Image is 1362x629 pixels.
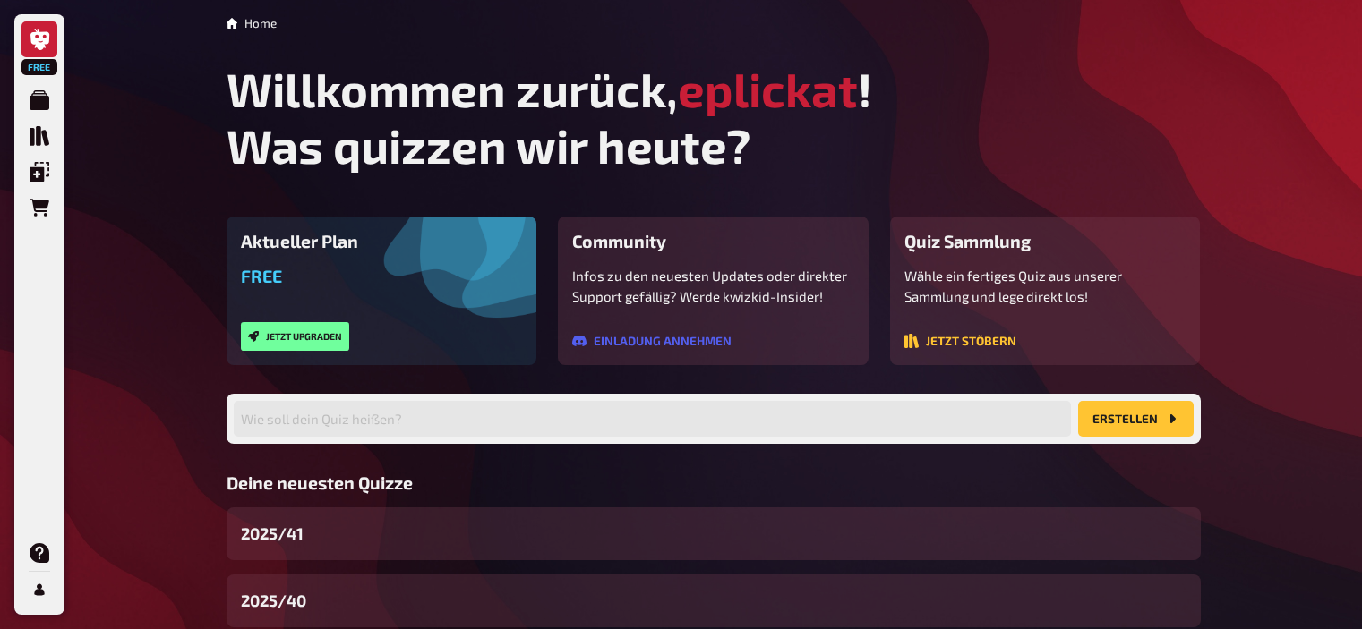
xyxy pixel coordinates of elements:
a: Jetzt stöbern [904,335,1016,351]
p: Infos zu den neuesten Updates oder direkter Support gefällig? Werde kwizkid-Insider! [572,266,854,306]
a: 2025/40 [227,574,1201,627]
li: Home [244,14,277,32]
h3: Quiz Sammlung [904,231,1186,251]
input: Wie soll dein Quiz heißen? [234,401,1071,437]
h3: Aktueller Plan [241,231,523,251]
span: eplickat [678,61,858,117]
span: Free [241,266,282,286]
span: 2025/40 [241,589,306,613]
span: Free [23,62,56,72]
p: Wähle ein fertiges Quiz aus unserer Sammlung und lege direkt los! [904,266,1186,306]
a: 2025/41 [227,507,1201,560]
h3: Community [572,231,854,251]
button: Jetzt upgraden [241,322,349,351]
h3: Deine neuesten Quizze [227,472,1201,493]
span: 2025/41 [241,522,304,546]
button: Jetzt stöbern [904,334,1016,348]
a: Einladung annehmen [572,335,732,351]
button: Erstellen [1078,401,1194,437]
h1: Willkommen zurück, ! Was quizzen wir heute? [227,61,1201,174]
button: Einladung annehmen [572,334,732,348]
